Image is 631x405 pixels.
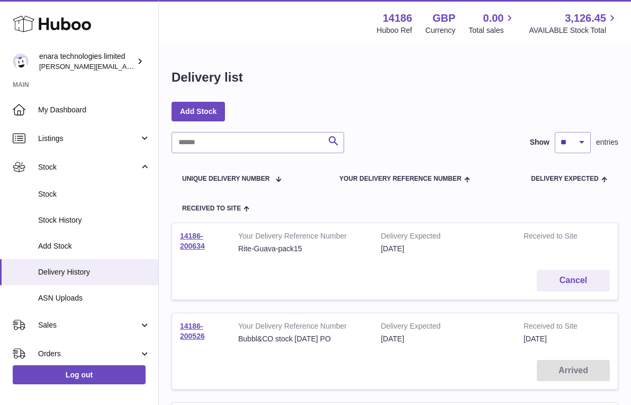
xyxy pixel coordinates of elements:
[38,162,139,172] span: Stock
[565,11,606,25] span: 3,126.45
[38,105,150,115] span: My Dashboard
[524,231,588,244] strong: Received to Site
[537,270,610,292] button: Cancel
[13,54,29,69] img: Dee@enara.co
[180,232,205,250] a: 14186-200634
[38,349,139,359] span: Orders
[383,11,412,25] strong: 14186
[432,11,455,25] strong: GBP
[238,231,365,244] strong: Your Delivery Reference Number
[381,244,507,254] div: [DATE]
[339,175,462,182] span: Your Delivery Reference Number
[531,175,598,182] span: Delivery Expected
[238,334,365,344] div: Bubbl&CO stock [DATE] PO
[39,62,212,71] span: [PERSON_NAME][EMAIL_ADDRESS][DOMAIN_NAME]
[182,205,241,212] span: Received to Site
[39,51,134,72] div: enara technologies limited
[468,25,516,36] span: Total sales
[238,321,365,334] strong: Your Delivery Reference Number
[529,11,618,36] a: 3,126.45 AVAILABLE Stock Total
[524,334,547,343] span: [DATE]
[381,321,507,334] strong: Delivery Expected
[38,215,150,225] span: Stock History
[38,241,150,251] span: Add Stock
[381,334,507,344] div: [DATE]
[238,244,365,254] div: Rite-Guava-pack15
[468,11,516,36] a: 0.00 Total sales
[483,11,504,25] span: 0.00
[426,25,456,36] div: Currency
[38,293,150,303] span: ASN Uploads
[172,102,225,121] a: Add Stock
[596,137,618,147] span: entries
[529,25,618,36] span: AVAILABLE Stock Total
[377,25,412,36] div: Huboo Ref
[38,267,150,277] span: Delivery History
[38,134,139,144] span: Listings
[381,231,507,244] strong: Delivery Expected
[530,137,549,147] label: Show
[38,189,150,199] span: Stock
[524,321,588,334] strong: Received to Site
[182,175,269,182] span: Unique Delivery Number
[38,320,139,330] span: Sales
[13,365,146,384] a: Log out
[172,69,243,86] h1: Delivery list
[180,322,205,340] a: 14186-200526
